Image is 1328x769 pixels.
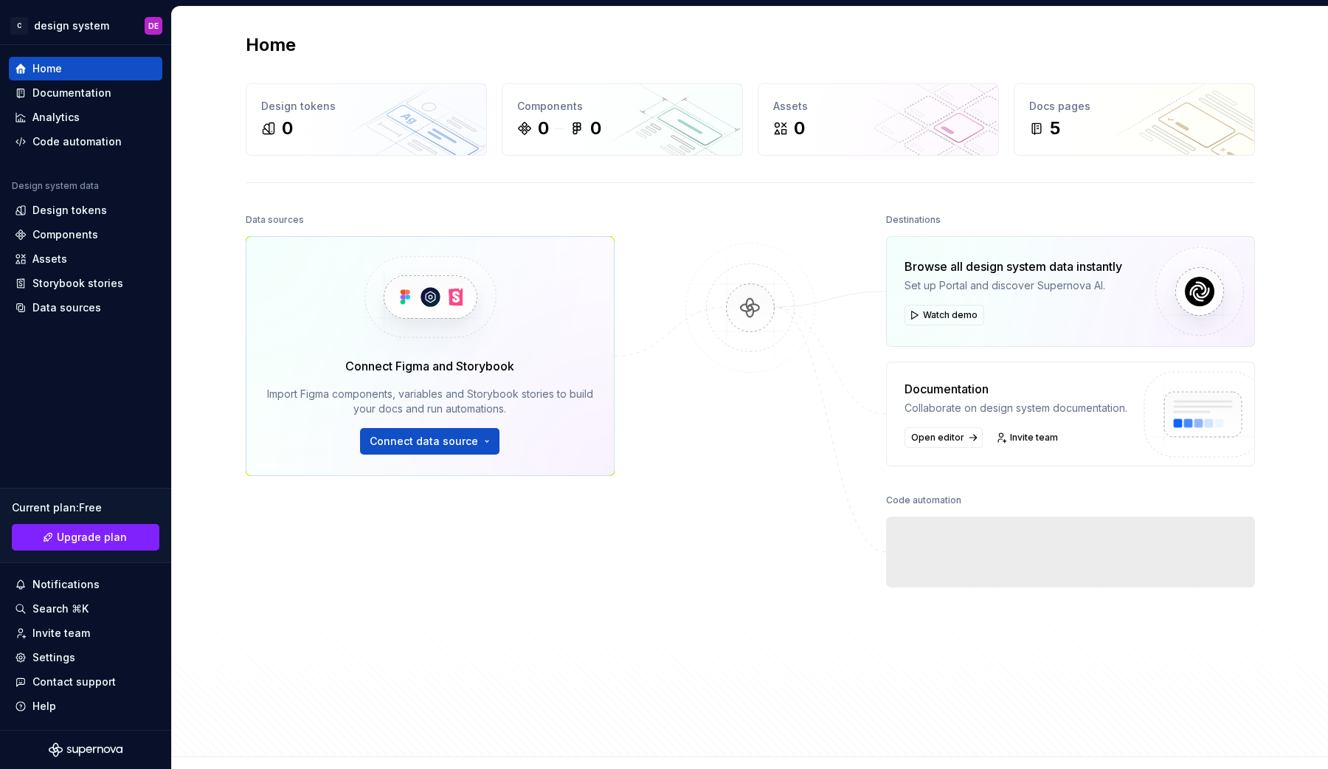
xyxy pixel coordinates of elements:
button: Cdesign systemDE [3,10,168,41]
button: Contact support [9,670,162,694]
div: Data sources [32,300,101,315]
span: Connect data source [370,434,478,449]
a: Docs pages5 [1014,83,1255,156]
div: 0 [794,117,805,140]
div: Documentation [905,380,1127,398]
div: Docs pages [1029,99,1239,114]
span: Upgrade plan [57,530,127,545]
a: Settings [9,646,162,669]
a: Design tokens [9,199,162,222]
div: Design tokens [261,99,471,114]
div: 0 [590,117,601,140]
div: Notifications [32,577,100,592]
div: Components [517,99,727,114]
div: Invite team [32,626,90,641]
svg: Supernova Logo [49,742,122,757]
div: Components [32,227,98,242]
div: Set up Portal and discover Supernova AI. [905,278,1122,293]
div: Search ⌘K [32,601,89,616]
div: Documentation [32,86,111,100]
div: Home [32,61,62,76]
div: 0 [538,117,549,140]
a: Documentation [9,81,162,105]
div: Browse all design system data instantly [905,258,1122,275]
button: Help [9,694,162,718]
div: Assets [773,99,983,114]
span: Invite team [1010,432,1058,444]
div: 5 [1050,117,1060,140]
a: Assets0 [758,83,999,156]
span: Watch demo [923,309,978,321]
div: Help [32,699,56,714]
a: Components [9,223,162,246]
a: Design tokens0 [246,83,487,156]
div: Contact support [32,675,116,689]
div: 0 [282,117,293,140]
div: Current plan : Free [12,500,159,515]
div: Data sources [246,210,304,230]
a: Invite team [992,427,1065,448]
div: Collaborate on design system documentation. [905,401,1127,415]
a: Open editor [905,427,983,448]
span: Open editor [911,432,964,444]
div: Code automation [32,134,122,149]
div: Destinations [886,210,941,230]
a: Assets [9,247,162,271]
div: Analytics [32,110,80,125]
div: DE [148,20,159,32]
div: Code automation [886,490,961,511]
a: Storybook stories [9,272,162,295]
div: Connect Figma and Storybook [345,357,514,375]
a: Data sources [9,296,162,320]
button: Search ⌘K [9,597,162,621]
div: Import Figma components, variables and Storybook stories to build your docs and run automations. [267,387,593,416]
div: Assets [32,252,67,266]
a: Home [9,57,162,80]
div: C [10,17,28,35]
a: Components00 [502,83,743,156]
div: Storybook stories [32,276,123,291]
div: Design tokens [32,203,107,218]
a: Upgrade plan [12,524,159,551]
button: Connect data source [360,428,499,455]
button: Watch demo [905,305,984,325]
div: design system [34,18,109,33]
a: Analytics [9,106,162,129]
a: Code automation [9,130,162,154]
div: Settings [32,650,75,665]
div: Design system data [12,180,99,192]
button: Notifications [9,573,162,596]
a: Invite team [9,621,162,645]
h2: Home [246,33,296,57]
